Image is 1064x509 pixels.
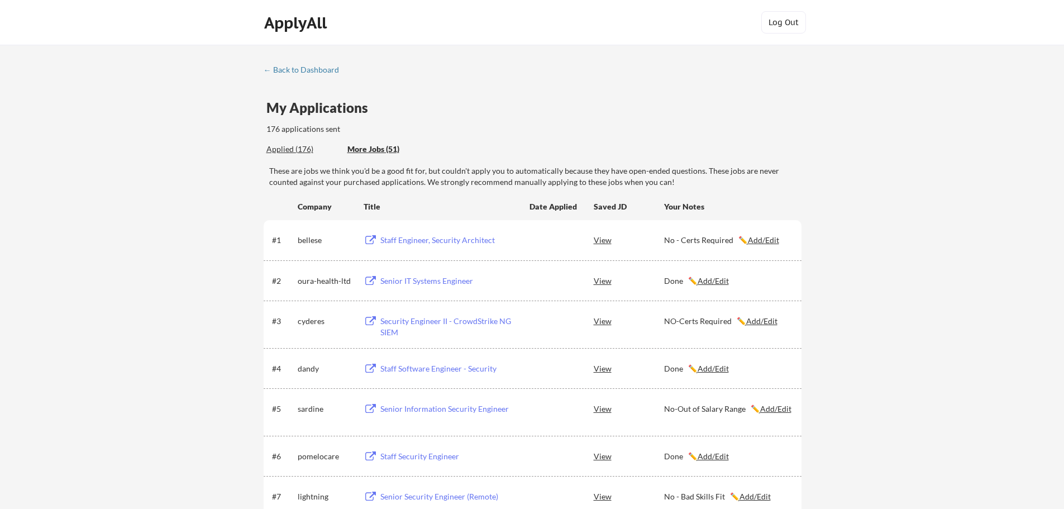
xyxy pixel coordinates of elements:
[380,275,519,287] div: Senior IT Systems Engineer
[380,363,519,374] div: Staff Software Engineer - Security
[266,144,339,155] div: Applied (176)
[748,235,779,245] u: Add/Edit
[272,403,294,415] div: #5
[298,363,354,374] div: dandy
[594,398,664,418] div: View
[272,491,294,502] div: #7
[594,196,664,216] div: Saved JD
[269,165,801,187] div: These are jobs we think you'd be a good fit for, but couldn't apply you to automatically because ...
[272,316,294,327] div: #3
[594,230,664,250] div: View
[664,451,791,462] div: Done ✏️
[664,201,791,212] div: Your Notes
[266,101,377,115] div: My Applications
[347,144,430,155] div: More Jobs (51)
[664,275,791,287] div: Done ✏️
[380,491,519,502] div: Senior Security Engineer (Remote)
[298,451,354,462] div: pomelocare
[380,316,519,337] div: Security Engineer II - CrowdStrike NG SIEM
[298,201,354,212] div: Company
[272,363,294,374] div: #4
[664,316,791,327] div: NO-Certs Required ✏️
[298,403,354,415] div: sardine
[347,144,430,155] div: These are job applications we think you'd be a good fit for, but couldn't apply you to automatica...
[272,235,294,246] div: #1
[760,404,791,413] u: Add/Edit
[364,201,519,212] div: Title
[664,491,791,502] div: No - Bad Skills Fit ✏️
[594,486,664,506] div: View
[664,403,791,415] div: No-Out of Salary Range ✏️
[698,364,729,373] u: Add/Edit
[380,451,519,462] div: Staff Security Engineer
[529,201,579,212] div: Date Applied
[664,235,791,246] div: No - Certs Required ✏️
[739,492,771,501] u: Add/Edit
[664,363,791,374] div: Done ✏️
[266,123,483,135] div: 176 applications sent
[264,13,330,32] div: ApplyAll
[264,65,347,77] a: ← Back to Dashboard
[272,451,294,462] div: #6
[380,403,519,415] div: Senior Information Security Engineer
[272,275,294,287] div: #2
[594,311,664,331] div: View
[746,316,777,326] u: Add/Edit
[380,235,519,246] div: Staff Engineer, Security Architect
[761,11,806,34] button: Log Out
[298,491,354,502] div: lightning
[264,66,347,74] div: ← Back to Dashboard
[266,144,339,155] div: These are all the jobs you've been applied to so far.
[698,276,729,286] u: Add/Edit
[298,275,354,287] div: oura-health-ltd
[298,235,354,246] div: bellese
[594,358,664,378] div: View
[594,270,664,291] div: View
[594,446,664,466] div: View
[698,451,729,461] u: Add/Edit
[298,316,354,327] div: cyderes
